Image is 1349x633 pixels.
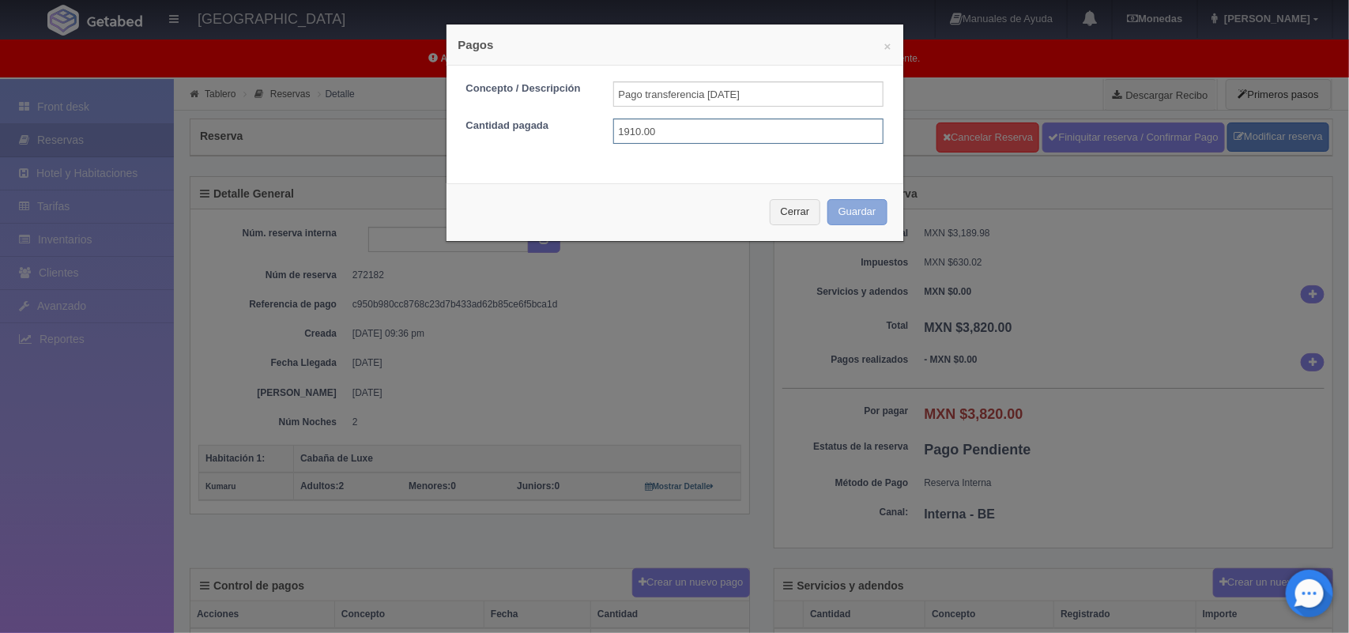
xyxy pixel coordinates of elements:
[458,36,891,53] h4: Pagos
[884,40,891,52] button: ×
[770,199,821,225] button: Cerrar
[454,119,601,134] label: Cantidad pagada
[827,199,887,225] button: Guardar
[454,81,601,96] label: Concepto / Descripción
